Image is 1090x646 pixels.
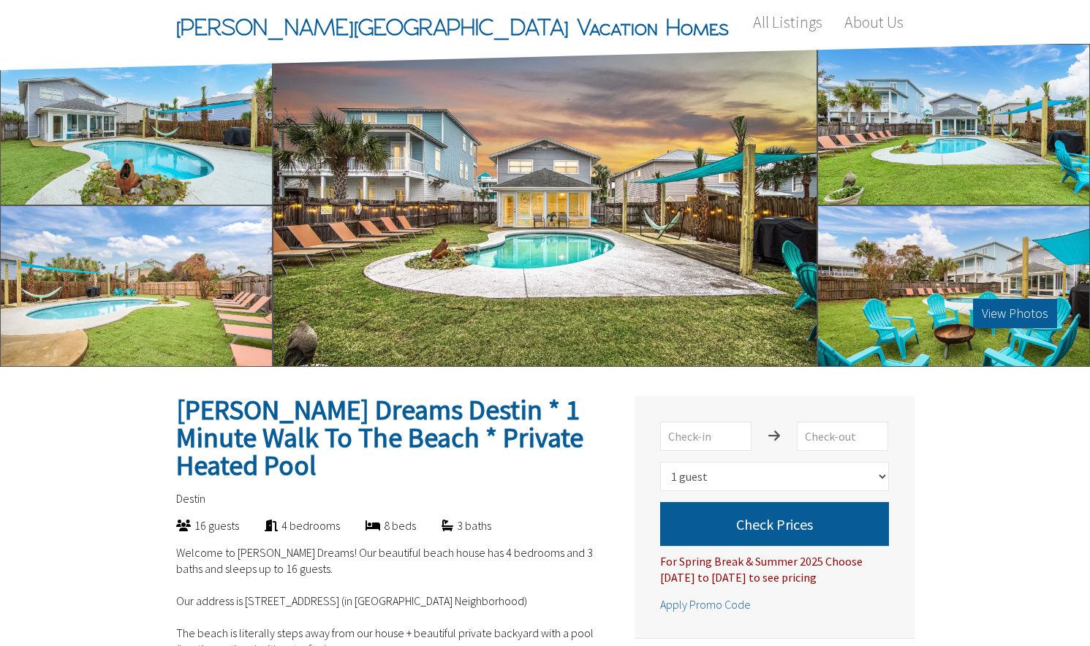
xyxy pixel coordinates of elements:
[239,517,340,533] div: 4 bedrooms
[176,396,609,479] h2: [PERSON_NAME] Dreams Destin * 1 Minute Walk To The Beach * Private Heated Pool
[973,299,1057,328] button: View Photos
[416,517,491,533] div: 3 baths
[660,502,889,546] button: Check Prices
[176,5,729,49] span: [PERSON_NAME][GEOGRAPHIC_DATA] Vacation Homes
[151,517,239,533] div: 16 guests
[797,422,888,451] input: Check-out
[660,597,751,612] span: Apply Promo Code
[660,422,752,451] input: Check-in
[660,546,889,585] div: For Spring Break & Summer 2025 Choose [DATE] to [DATE] to see pricing
[340,517,416,533] div: 8 beds
[176,491,205,506] span: Destin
